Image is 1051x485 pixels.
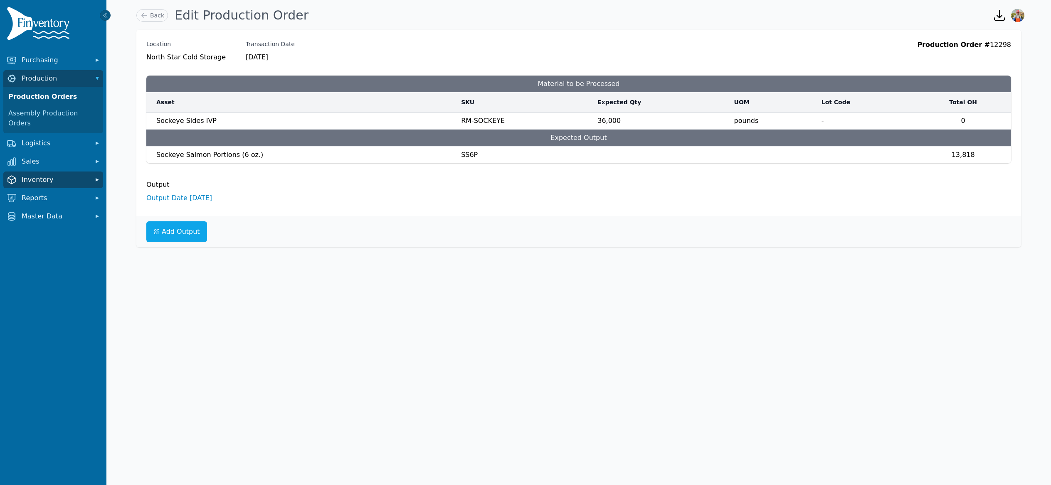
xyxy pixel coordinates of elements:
[22,175,88,185] span: Inventory
[822,117,824,125] span: -
[22,138,88,148] span: Logistics
[3,171,103,188] button: Inventory
[136,9,168,22] a: Back
[3,190,103,206] button: Reports
[734,116,812,126] span: pounds
[917,41,990,49] span: Production Order #
[915,92,1011,113] th: Total OH
[146,176,1011,190] h3: Output
[146,76,1011,92] h3: Material to be Processed
[156,151,263,159] span: Sockeye Salmon Portions (6 oz.)
[3,153,103,170] button: Sales
[146,40,226,48] label: Location
[915,113,1011,130] td: 0
[7,7,73,44] img: Finventory
[22,211,88,221] span: Master Data
[456,92,592,113] th: SKU
[597,117,621,125] span: 36,000
[22,55,88,65] span: Purchasing
[1011,9,1024,22] img: Sera Wheeler
[246,40,295,48] label: Transaction Date
[22,193,88,203] span: Reports
[146,52,226,62] span: North Star Cold Storage
[917,40,1011,62] div: 12298
[5,105,101,132] a: Assembly Production Orders
[175,8,308,23] h1: Edit Production Order
[3,70,103,87] button: Production
[5,88,101,105] a: Production Orders
[3,208,103,225] button: Master Data
[156,117,217,125] span: Sockeye Sides IVP
[456,113,592,130] td: RM-SOCKEYE
[817,92,915,113] th: Lot Code
[146,194,212,202] a: Output Date [DATE]
[246,52,295,62] span: [DATE]
[22,157,88,167] span: Sales
[146,221,207,242] a: Add Output
[3,135,103,152] button: Logistics
[3,52,103,69] button: Purchasing
[592,92,729,113] th: Expected Qty
[456,147,592,164] td: SS6P
[22,73,88,83] span: Production
[915,147,1011,164] td: 13,818
[146,130,1011,147] td: Expected Output
[729,92,817,113] th: UOM
[146,92,456,113] th: Asset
